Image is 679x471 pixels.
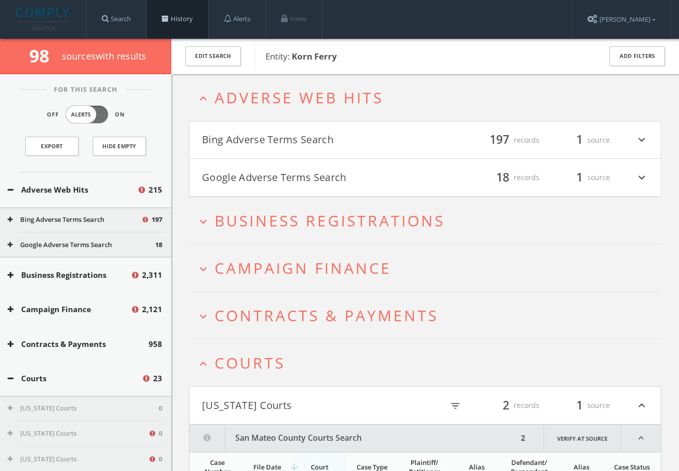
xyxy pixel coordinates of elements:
[550,132,610,149] div: source
[153,373,162,384] span: 23
[8,429,148,439] button: [US_STATE] Courts
[572,396,587,414] span: 1
[159,429,162,439] span: 0
[115,110,125,119] span: On
[498,396,514,414] span: 2
[479,169,539,186] div: records
[196,212,661,229] button: expand_moreBusiness Registrations
[196,310,210,323] i: expand_more
[196,262,210,276] i: expand_more
[292,50,337,62] b: Korn Ferry
[572,168,587,186] span: 1
[185,46,241,66] button: Edit Search
[142,269,162,281] span: 2,311
[62,50,147,62] span: source s with results
[8,215,141,225] button: Bing Adverse Terms Search
[47,110,59,119] span: Off
[550,169,610,186] div: source
[635,169,648,186] i: expand_more
[215,210,445,231] span: Business Registrations
[8,338,149,350] button: Contracts & Payments
[450,400,461,411] i: filter_list
[196,307,661,324] button: expand_moreContracts & Payments
[152,215,162,225] span: 197
[155,240,162,250] span: 18
[8,454,148,464] button: [US_STATE] Courts
[479,397,539,414] div: records
[215,305,438,326] span: Contracts & Payments
[93,137,146,156] button: Hide Empty
[159,403,162,414] span: 0
[8,373,142,384] button: Courts
[202,397,425,414] button: [US_STATE] Courts
[518,425,528,452] div: 2
[149,338,162,350] span: 958
[202,132,425,149] button: Bing Adverse Terms Search
[635,132,648,149] i: expand_more
[202,169,425,186] button: Google Adverse Terms Search
[25,137,79,156] a: Export
[215,87,383,108] span: Adverse Web Hits
[572,131,587,149] span: 1
[215,352,285,373] span: Courts
[8,304,130,315] button: Campaign Finance
[479,132,539,149] div: records
[196,92,210,105] i: expand_less
[196,355,661,371] button: expand_lessCourts
[550,397,610,414] div: source
[621,425,661,452] i: expand_less
[189,425,518,452] button: San Mateo County Courts Search
[215,258,391,278] span: Campaign Finance
[16,8,72,31] img: illumis
[29,44,58,68] span: 98
[8,240,155,250] button: Google Adverse Terms Search
[635,397,648,414] i: expand_less
[8,184,137,196] button: Adverse Web Hits
[609,46,665,66] button: Add Filters
[196,260,661,276] button: expand_moreCampaign Finance
[265,50,337,62] span: Entity:
[196,215,210,228] i: expand_more
[485,131,514,149] span: 197
[46,85,125,95] span: For This Search
[196,89,661,106] button: expand_lessAdverse Web Hits
[196,357,210,371] i: expand_less
[492,168,514,186] span: 18
[142,304,162,315] span: 2,121
[149,184,162,196] span: 215
[159,454,162,464] span: 0
[544,425,621,452] a: Verify at source
[8,403,159,414] button: [US_STATE] Courts
[8,269,130,281] button: Business Registrations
